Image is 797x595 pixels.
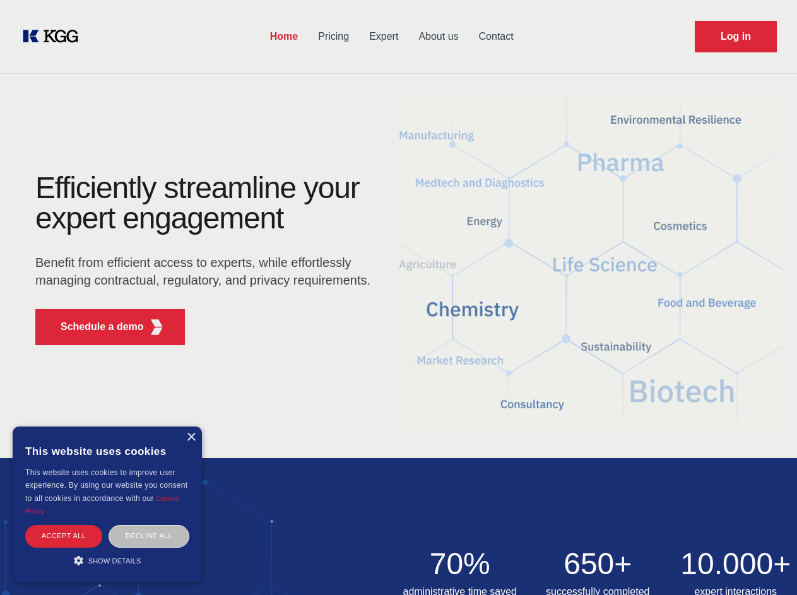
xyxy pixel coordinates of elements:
h2: 70% [399,549,522,579]
button: Schedule a demoKGG Fifth Element RED [35,309,185,345]
p: Schedule a demo [61,319,144,334]
div: This website uses cookies [25,436,189,466]
div: Decline all [109,525,189,547]
a: KOL Knowledge Platform: Talk to Key External Experts (KEE) [20,27,88,47]
img: KGG Fifth Element RED [399,82,782,445]
a: Request Demo [695,21,777,52]
span: This website uses cookies to improve user experience. By using our website you consent to all coo... [25,468,187,503]
p: Benefit from efficient access to experts, while effortlessly managing contractual, regulatory, an... [35,254,379,289]
div: Accept all [25,525,102,547]
img: KGG Fifth Element RED [149,319,165,335]
div: Close [186,433,196,442]
h1: Efficiently streamline your expert engagement [35,173,379,233]
a: Cookie Policy [25,495,179,515]
a: Home [260,20,308,53]
a: About us [408,20,468,53]
a: Expert [359,20,408,53]
span: Show details [88,557,141,565]
a: Pricing [308,20,359,53]
h2: 650+ [536,549,659,579]
div: Show details [25,554,189,567]
a: Contact [469,20,524,53]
